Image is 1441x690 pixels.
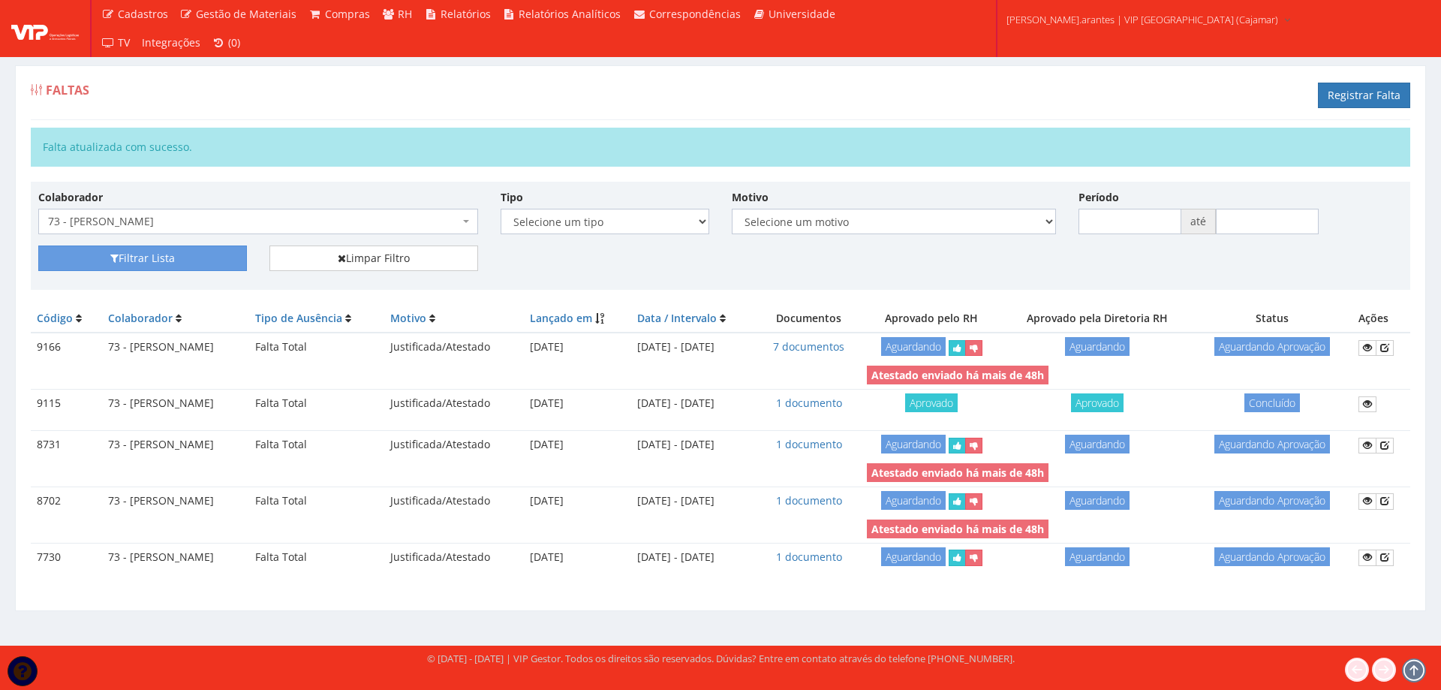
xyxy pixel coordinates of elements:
[1065,337,1130,356] span: Aguardando
[773,339,844,354] a: 7 documentos
[38,190,103,205] label: Colaborador
[427,652,1015,666] div: © [DATE] - [DATE] | VIP Gestor. Todos os direitos são reservados. Dúvidas? Entre em contato atrav...
[48,214,459,229] span: 73 - PEDRO HENRIQUE OLIVEIRA NEIRA
[1065,435,1130,453] span: Aguardando
[37,311,73,325] a: Código
[384,333,524,362] td: Justificada/Atestado
[776,437,842,451] a: 1 documento
[524,431,632,459] td: [DATE]
[501,190,523,205] label: Tipo
[196,7,296,21] span: Gestão de Materiais
[142,35,200,50] span: Integrações
[881,337,946,356] span: Aguardando
[861,305,1001,333] th: Aprovado pelo RH
[649,7,741,21] span: Correspondências
[631,431,757,459] td: [DATE] - [DATE]
[206,29,247,57] a: (0)
[108,311,173,325] a: Colaborador
[249,390,384,418] td: Falta Total
[776,396,842,410] a: 1 documento
[1006,12,1278,27] span: [PERSON_NAME].arantes | VIP [GEOGRAPHIC_DATA] (Cajamar)
[757,305,862,333] th: Documentos
[1065,491,1130,510] span: Aguardando
[732,190,769,205] label: Motivo
[524,390,632,418] td: [DATE]
[384,431,524,459] td: Justificada/Atestado
[1214,337,1330,356] span: Aguardando Aprovação
[249,431,384,459] td: Falta Total
[38,209,478,234] span: 73 - PEDRO HENRIQUE OLIVEIRA NEIRA
[1193,305,1352,333] th: Status
[530,311,592,325] a: Lançado em
[102,390,249,418] td: 73 - [PERSON_NAME]
[384,543,524,571] td: Justificada/Atestado
[46,82,89,98] span: Faltas
[871,466,1044,480] strong: Atestado enviado há mais de 48h
[325,7,370,21] span: Compras
[1002,305,1193,333] th: Aprovado pela Diretoria RH
[441,7,491,21] span: Relatórios
[1244,393,1300,412] span: Concluído
[398,7,412,21] span: RH
[1078,190,1119,205] label: Período
[1214,491,1330,510] span: Aguardando Aprovação
[249,333,384,362] td: Falta Total
[1352,305,1410,333] th: Ações
[31,543,102,571] td: 7730
[11,17,79,40] img: logo
[95,29,136,57] a: TV
[881,491,946,510] span: Aguardando
[102,333,249,362] td: 73 - [PERSON_NAME]
[390,311,426,325] a: Motivo
[637,311,717,325] a: Data / Intervalo
[118,35,130,50] span: TV
[38,246,247,271] button: Filtrar Lista
[881,435,946,453] span: Aguardando
[118,7,168,21] span: Cadastros
[881,547,946,566] span: Aguardando
[524,333,632,362] td: [DATE]
[31,333,102,362] td: 9166
[524,543,632,571] td: [DATE]
[631,543,757,571] td: [DATE] - [DATE]
[31,487,102,515] td: 8702
[519,7,621,21] span: Relatórios Analíticos
[249,543,384,571] td: Falta Total
[871,522,1044,536] strong: Atestado enviado há mais de 48h
[269,246,478,271] a: Limpar Filtro
[631,487,757,515] td: [DATE] - [DATE]
[228,35,240,50] span: (0)
[1071,393,1124,412] span: Aprovado
[776,550,842,564] a: 1 documento
[1214,547,1330,566] span: Aguardando Aprovação
[31,128,1410,167] div: Falta atualizada com sucesso.
[249,487,384,515] td: Falta Total
[1214,435,1330,453] span: Aguardando Aprovação
[905,393,958,412] span: Aprovado
[31,390,102,418] td: 9115
[384,390,524,418] td: Justificada/Atestado
[776,493,842,508] a: 1 documento
[136,29,206,57] a: Integrações
[255,311,342,325] a: Tipo de Ausência
[31,431,102,459] td: 8731
[631,333,757,362] td: [DATE] - [DATE]
[102,431,249,459] td: 73 - [PERSON_NAME]
[1318,83,1410,108] a: Registrar Falta
[524,487,632,515] td: [DATE]
[769,7,835,21] span: Universidade
[1065,547,1130,566] span: Aguardando
[1181,209,1216,234] span: até
[384,487,524,515] td: Justificada/Atestado
[631,390,757,418] td: [DATE] - [DATE]
[871,368,1044,382] strong: Atestado enviado há mais de 48h
[102,543,249,571] td: 73 - [PERSON_NAME]
[102,487,249,515] td: 73 - [PERSON_NAME]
